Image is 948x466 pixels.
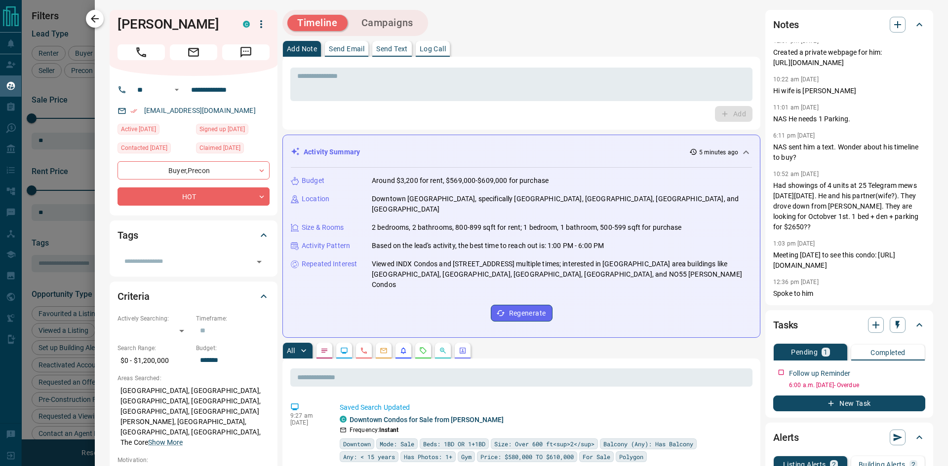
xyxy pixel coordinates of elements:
button: Open [171,84,183,96]
p: Around $3,200 for rent, $569,000-$609,000 for purchase [372,176,549,186]
h2: Tasks [773,317,798,333]
p: Follow up Reminder [789,368,850,379]
p: 10:22 am [DATE] [773,76,819,83]
div: condos.ca [340,416,347,423]
h2: Alerts [773,430,799,445]
button: Show More [148,437,183,448]
p: 11:01 am [DATE] [773,104,819,111]
p: Based on the lead's activity, the best time to reach out is: 1:00 PM - 6:00 PM [372,241,604,251]
div: Tasks [773,313,925,337]
h2: Criteria [118,288,150,304]
h2: Notes [773,17,799,33]
p: 1 [824,349,828,356]
p: Created a private webpage for him: [URL][DOMAIN_NAME] [773,47,925,68]
p: Send Email [329,45,364,52]
p: 1:03 pm [DATE] [773,240,815,247]
div: Criteria [118,285,270,308]
strong: Instant [379,427,398,433]
p: 6:11 pm [DATE] [773,132,815,139]
p: Spoke to him [773,288,925,299]
p: Activity Summary [304,147,360,157]
p: All [287,347,295,354]
button: Open [252,255,266,269]
span: Price: $580,000 TO $610,000 [480,452,574,462]
div: Fri Sep 22 2017 [196,124,270,138]
h2: Tags [118,227,138,243]
svg: Lead Browsing Activity [340,347,348,355]
span: Beds: 1BD OR 1+1BD [423,439,485,449]
div: Mon Jul 28 2025 [118,143,191,156]
p: $0 - $1,200,000 [118,353,191,369]
span: Size: Over 600 ft<sup>2</sup> [494,439,594,449]
div: HOT [118,187,270,206]
p: Timeframe: [196,314,270,323]
span: Claimed [DATE] [199,143,240,153]
p: Search Range: [118,344,191,353]
p: Send Text [376,45,408,52]
p: NAS sent him a text. Wonder about his timeline to buy? [773,142,925,163]
p: 2 bedrooms, 2 bathrooms, 800-899 sqft for rent; 1 bedroom, 1 bathroom, 500-599 sqft for purchase [372,222,682,233]
div: Sat Aug 10 2024 [196,143,270,156]
p: Activity Pattern [302,241,350,251]
p: Areas Searched: [118,374,270,383]
div: condos.ca [243,21,250,28]
p: 9:27 am [290,412,325,419]
a: [EMAIL_ADDRESS][DOMAIN_NAME] [144,107,256,114]
p: Had showings of 4 units at 25 Telegram mews [DATE][DATE]. He and his partner(wife?). They drove d... [773,180,925,232]
svg: Email Verified [130,108,137,114]
p: Motivation: [118,456,270,465]
p: Budget [302,176,324,186]
span: Active [DATE] [121,124,156,134]
span: Polygon [619,452,643,462]
p: Pending [791,349,818,356]
p: Viewed INDX Condos and [STREET_ADDRESS] multiple times; interested in [GEOGRAPHIC_DATA] area buil... [372,259,752,290]
p: Size & Rooms [302,222,344,233]
span: For Sale [583,452,610,462]
span: Signed up [DATE] [199,124,245,134]
div: Tags [118,223,270,247]
button: Campaigns [352,15,423,31]
p: 6:00 a.m. [DATE] - Overdue [789,381,925,390]
p: Hi wife is [PERSON_NAME] [773,86,925,96]
svg: Emails [380,347,388,355]
p: Saved Search Updated [340,402,749,413]
button: New Task [773,395,925,411]
p: [GEOGRAPHIC_DATA], [GEOGRAPHIC_DATA], [GEOGRAPHIC_DATA], [GEOGRAPHIC_DATA], [GEOGRAPHIC_DATA], [G... [118,383,270,451]
p: Add Note [287,45,317,52]
p: 10:52 am [DATE] [773,171,819,178]
p: Repeated Interest [302,259,357,269]
span: Mode: Sale [380,439,414,449]
div: Alerts [773,426,925,449]
div: Notes [773,13,925,36]
span: Contacted [DATE] [121,143,167,153]
a: Downtown Condos for Sale from [PERSON_NAME] [350,416,504,424]
span: Call [118,44,165,60]
svg: Listing Alerts [399,347,407,355]
p: Downtown [GEOGRAPHIC_DATA], specifically [GEOGRAPHIC_DATA], [GEOGRAPHIC_DATA], [GEOGRAPHIC_DATA],... [372,194,752,215]
p: Budget: [196,344,270,353]
span: Balcony (Any): Has Balcony [603,439,693,449]
span: Email [170,44,217,60]
p: Location [302,194,329,204]
p: 12:36 pm [DATE] [773,279,819,286]
p: NAS He needs 1 Parking. [773,114,925,124]
p: Actively Searching: [118,314,191,323]
button: Regenerate [491,305,553,322]
p: Frequency: [350,426,398,434]
svg: Calls [360,347,368,355]
span: Message [222,44,270,60]
svg: Opportunities [439,347,447,355]
p: [DATE] [290,419,325,426]
svg: Agent Actions [459,347,467,355]
p: Completed [870,349,906,356]
span: Downtown [343,439,371,449]
span: Has Photos: 1+ [404,452,452,462]
svg: Requests [419,347,427,355]
p: 5 minutes ago [699,148,738,157]
p: Meeting [DATE] to see this condo: [URL][DOMAIN_NAME] [773,250,925,271]
div: Buyer , Precon [118,161,270,179]
span: Any: < 15 years [343,452,395,462]
button: Timeline [287,15,348,31]
div: Activity Summary5 minutes ago [291,143,752,161]
div: Mon Aug 11 2025 [118,124,191,138]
